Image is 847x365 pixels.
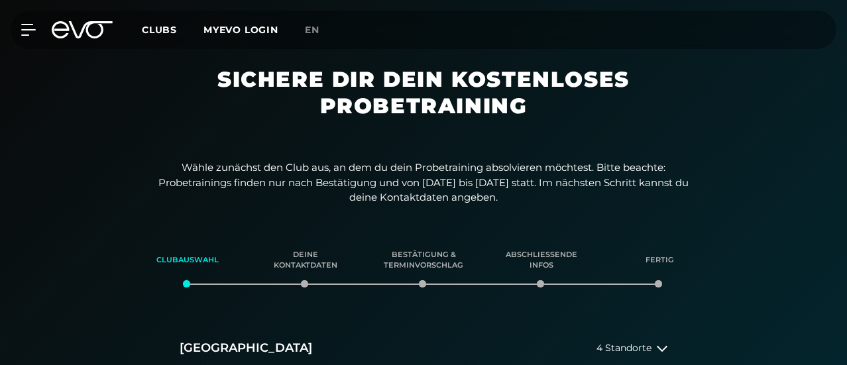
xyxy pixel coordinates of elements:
span: Clubs [142,24,177,36]
div: Clubauswahl [145,242,230,278]
div: Deine Kontaktdaten [263,242,348,278]
div: Bestätigung & Terminvorschlag [381,242,466,278]
span: 4 Standorte [596,343,651,353]
a: MYEVO LOGIN [203,24,278,36]
p: Wähle zunächst den Club aus, an dem du dein Probetraining absolvieren möchtest. Bitte beachte: Pr... [158,160,689,205]
h2: [GEOGRAPHIC_DATA] [180,340,312,356]
div: Abschließende Infos [499,242,584,278]
div: Fertig [617,242,702,278]
span: en [305,24,319,36]
a: Clubs [142,23,203,36]
a: en [305,23,335,38]
h1: Sichere dir dein kostenloses Probetraining [119,66,728,140]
